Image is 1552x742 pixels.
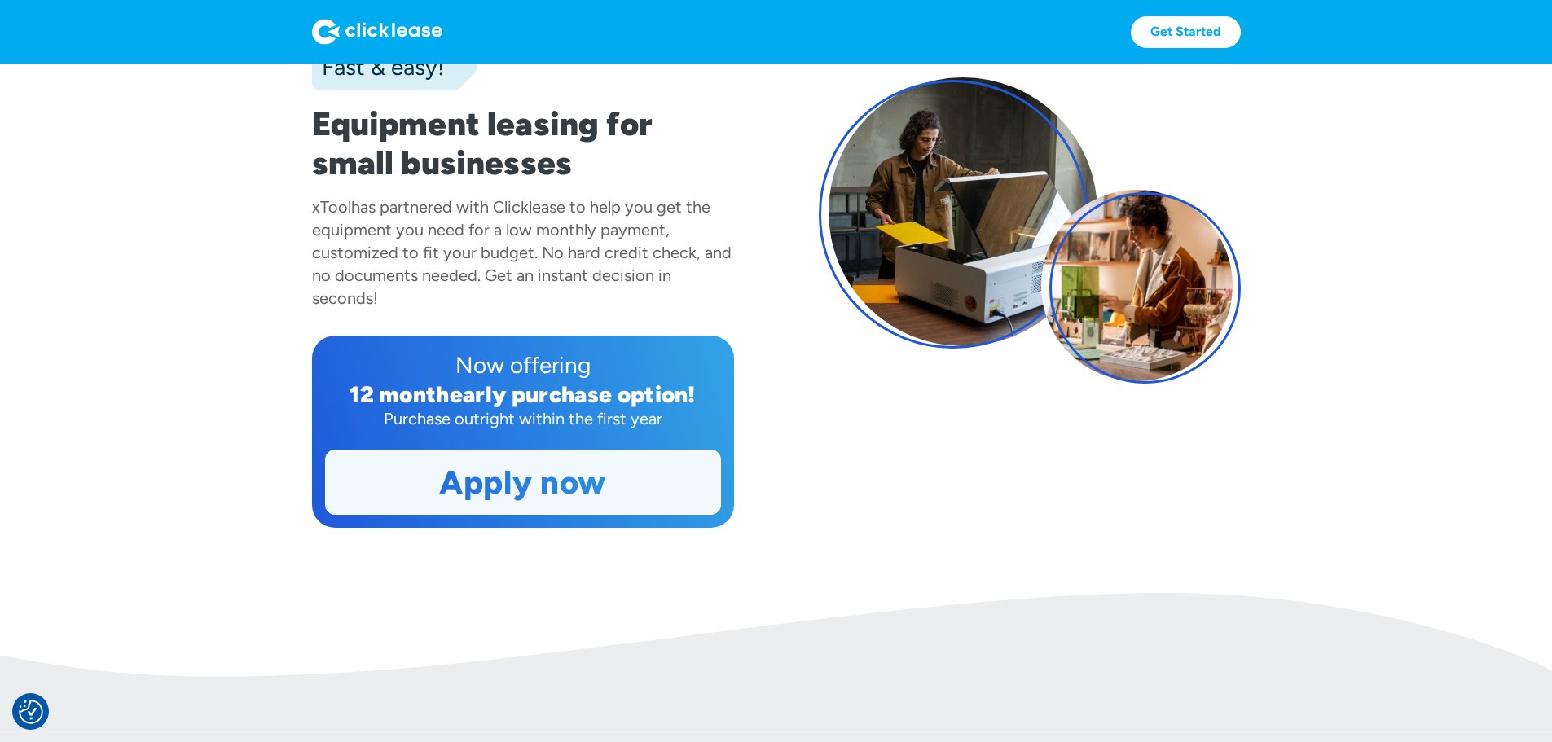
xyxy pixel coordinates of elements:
[325,407,721,430] div: Purchase outright within the first year
[350,380,450,408] div: 12 month
[312,197,732,308] div: has partnered with Clicklease to help you get the equipment you need for a low monthly payment, c...
[312,197,351,217] div: xTool
[19,700,43,724] button: Consent Preferences
[312,104,734,182] h1: Equipment leasing for small businesses
[19,700,43,724] img: Revisit consent button
[312,50,444,83] div: Fast & easy!
[1131,16,1241,48] a: Get Started
[325,349,721,381] div: Now offering
[326,450,720,514] a: Apply now
[312,19,442,45] img: Logo
[450,380,696,408] div: early purchase option!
